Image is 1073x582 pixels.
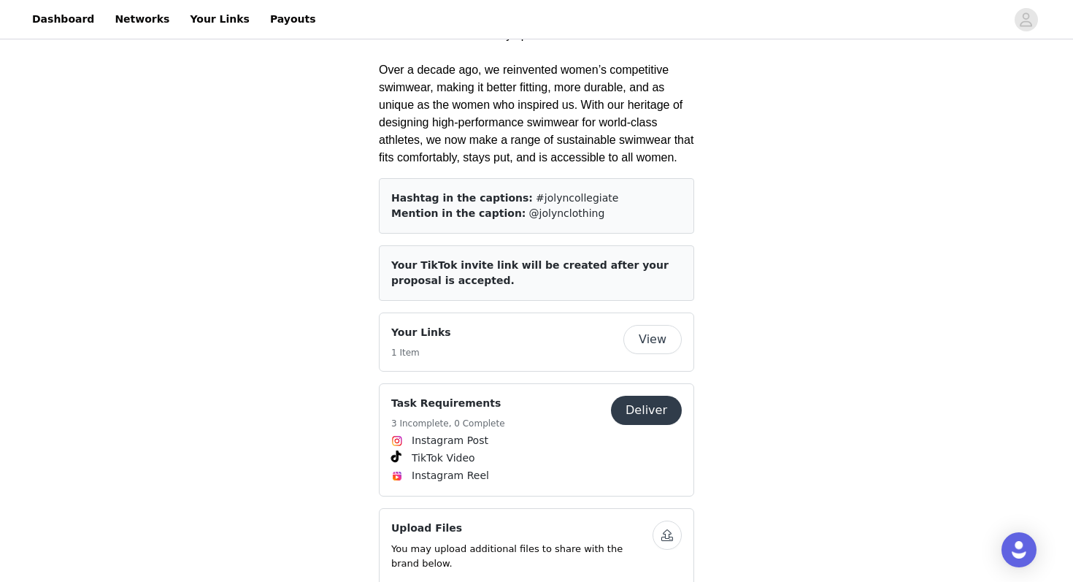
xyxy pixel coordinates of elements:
span: @jolynclothing [529,207,605,219]
h5: 3 Incomplete, 0 Complete [391,417,505,430]
a: Dashboard [23,3,103,36]
a: Payouts [261,3,325,36]
span: #jolyncollegiate [536,192,618,204]
div: Open Intercom Messenger [1001,532,1037,567]
span: Your TikTok invite link will be created after your proposal is accepted. [391,259,669,286]
span: Over a decade ago, we reinvented women’s competitive swimwear, making it better fitting, more dur... [379,64,697,164]
span: Instagram Reel [412,468,489,483]
h4: Your Links [391,325,451,340]
span: TikTok Video [412,451,475,466]
a: Networks [106,3,178,36]
span: Instagram Post [412,433,488,448]
img: Instagram Reels Icon [391,470,403,482]
h4: Upload Files [391,521,653,536]
div: avatar [1019,8,1033,31]
button: Deliver [611,396,682,425]
span: Mention in the caption: [391,207,526,219]
img: Instagram Icon [391,435,403,447]
p: You may upload additional files to share with the brand below. [391,542,653,570]
a: Your Links [181,3,258,36]
div: Task Requirements [379,383,694,497]
button: View [623,325,682,354]
span: Hashtag in the captions: [391,192,533,204]
h4: Task Requirements [391,396,505,411]
h5: 1 Item [391,346,451,359]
